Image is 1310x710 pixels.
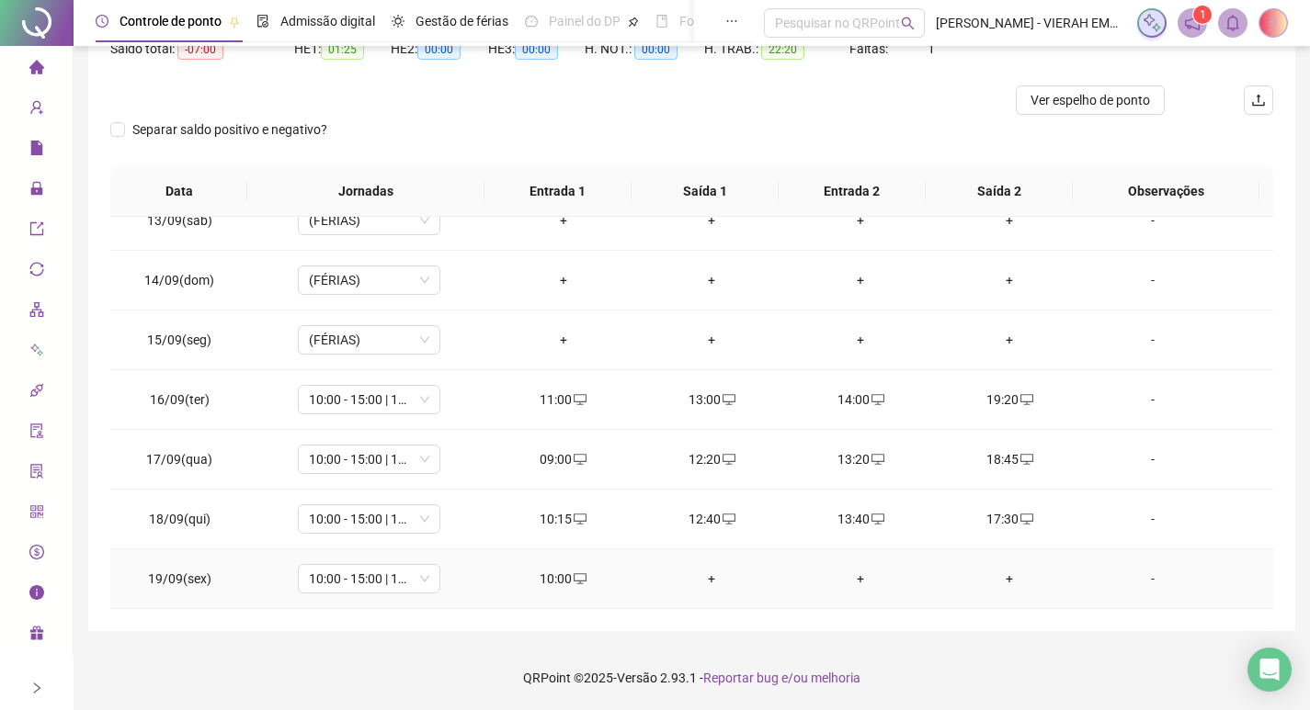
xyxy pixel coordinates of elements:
div: 09:00 [504,449,623,469]
span: lock [29,173,44,209]
span: info-circle [29,577,44,614]
span: audit [29,415,44,452]
span: Observações [1088,181,1245,201]
span: 00:00 [515,39,558,60]
span: desktop [1019,513,1033,525]
div: H. TRAB.: [704,39,849,60]
span: book [655,15,668,28]
div: + [950,569,1069,589]
div: - [1099,270,1207,290]
th: Data [110,166,247,217]
span: ellipsis [725,15,738,28]
span: 15/09(seg) [147,332,211,347]
div: - [1099,210,1207,231]
span: desktop [1019,393,1033,406]
div: + [504,270,623,290]
span: 1 [1200,8,1206,21]
span: desktop [572,572,587,585]
span: sync [29,254,44,290]
span: 10:00 - 15:00 | 16:00 - 18:20 [309,565,429,592]
div: 10:00 [504,569,623,589]
span: right [30,682,43,694]
div: HE 3: [488,39,585,60]
div: Saldo total: [110,39,294,60]
span: sun [392,15,404,28]
span: Painel do DP [549,14,621,28]
div: 14:00 [801,389,920,410]
span: Versão [617,671,657,685]
div: 12:20 [652,449,771,469]
div: 12:40 [652,509,771,529]
span: desktop [870,453,884,466]
div: HE 2: [391,39,487,60]
span: bell [1225,15,1241,31]
span: gift [29,617,44,654]
span: pushpin [628,17,639,28]
span: (FÉRIAS) [309,207,429,234]
div: + [652,569,771,589]
footer: QRPoint © 2025 - 2.93.1 - [74,646,1310,710]
span: (FÉRIAS) [309,266,429,294]
div: - [1099,569,1207,589]
img: 84367 [1259,9,1287,37]
span: solution [29,456,44,492]
span: -07:00 [177,39,223,60]
span: apartment [29,294,44,331]
th: Entrada 1 [484,166,632,217]
span: 10:00 - 15:00 | 16:00 - 18:20 [309,505,429,533]
span: 10:00 - 15:00 | 16:00 - 18:20 [309,445,429,473]
span: file [29,132,44,169]
span: 10:00 - 15:00 | 16:00 - 18:20 [309,386,429,413]
span: 16/09(ter) [150,392,210,407]
div: H. NOT.: [585,39,704,60]
div: + [801,569,920,589]
span: [PERSON_NAME] - VIERAH EMPORIO & RESTAURANTE LTDA [936,13,1126,33]
span: desktop [870,393,884,406]
div: + [652,270,771,290]
span: Faltas: [849,41,891,56]
div: 10:15 [504,509,623,529]
span: 17/09(qua) [146,452,212,467]
span: 22:20 [761,39,804,60]
span: file-done [256,15,269,28]
div: + [950,210,1069,231]
span: 1 [928,41,935,56]
span: search [901,17,915,30]
div: + [652,210,771,231]
div: + [801,330,920,350]
img: sparkle-icon.fc2bf0ac1784a2077858766a79e2daf3.svg [1142,13,1162,33]
th: Observações [1073,166,1259,217]
div: 18:45 [950,449,1069,469]
div: + [950,330,1069,350]
div: 17:30 [950,509,1069,529]
span: Ver espelho de ponto [1031,90,1150,110]
div: 13:20 [801,449,920,469]
div: - [1099,389,1207,410]
th: Jornadas [247,166,484,217]
span: desktop [721,393,735,406]
span: desktop [572,513,587,525]
span: 01:25 [321,39,364,60]
div: + [801,270,920,290]
div: + [504,330,623,350]
div: - [1099,330,1207,350]
span: 00:00 [417,39,461,60]
span: 13/09(sáb) [147,213,212,228]
div: 13:00 [652,389,771,410]
div: - [1099,509,1207,529]
span: desktop [721,453,735,466]
div: HE 1: [294,39,391,60]
th: Saída 2 [926,166,1073,217]
span: (FÉRIAS) [309,326,429,354]
span: Reportar bug e/ou melhoria [703,671,860,685]
span: qrcode [29,496,44,533]
sup: 1 [1193,6,1212,24]
span: user-add [29,92,44,129]
div: Open Intercom Messenger [1247,648,1292,692]
div: + [504,210,623,231]
span: 14/09(dom) [144,273,214,287]
span: desktop [721,513,735,525]
span: 19/09(sex) [148,571,211,586]
span: export [29,213,44,250]
th: Saída 1 [632,166,779,217]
